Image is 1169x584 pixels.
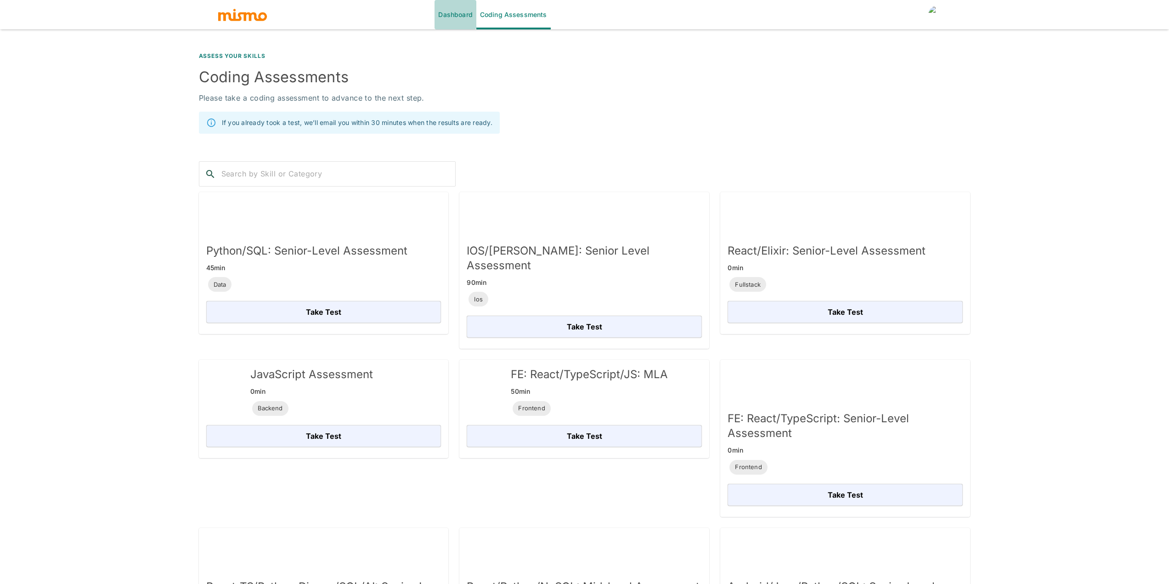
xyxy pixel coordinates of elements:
[729,463,767,472] span: Frontend
[728,262,926,273] h6: 0 min
[206,244,407,258] h5: Python/SQL: Senior-Level Assessment
[728,445,963,456] h6: 0 min
[206,262,407,273] h6: 45 min
[467,316,702,338] button: Take Test
[511,386,668,397] h6: 50 min
[221,167,456,181] input: Search by Skill or Category
[199,68,971,86] h4: Coding Assessments
[513,404,550,413] span: Frontend
[729,280,766,289] span: Fullstack
[252,404,288,413] span: Backend
[728,484,963,506] button: Take Test
[199,51,971,61] div: assess your skills
[511,367,668,382] h5: FE: React/TypeScript/JS: MLA
[728,411,963,441] h5: FE: React/TypeScript: Senior-Level Assessment
[250,367,373,382] h5: JavaScript Assessment
[928,6,947,24] img: Edward Rosado
[199,91,971,104] p: Please take a coding assessment to advance to the next step.
[728,244,926,258] h5: React/Elixir: Senior-Level Assessment
[467,425,702,447] button: Take Test
[222,114,492,131] div: If you already took a test, we’ll email you within 30 minutes when the results are ready.
[250,386,373,397] h6: 0 min
[217,8,268,22] img: logo
[206,425,441,447] button: Take Test
[467,244,702,273] h5: IOS/[PERSON_NAME]: Senior Level Assessment
[206,301,441,323] button: Take Test
[208,280,232,289] span: Data
[199,163,221,185] button: search
[469,295,488,304] span: Ios
[728,301,963,323] button: Take Test
[467,277,702,288] h6: 90 min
